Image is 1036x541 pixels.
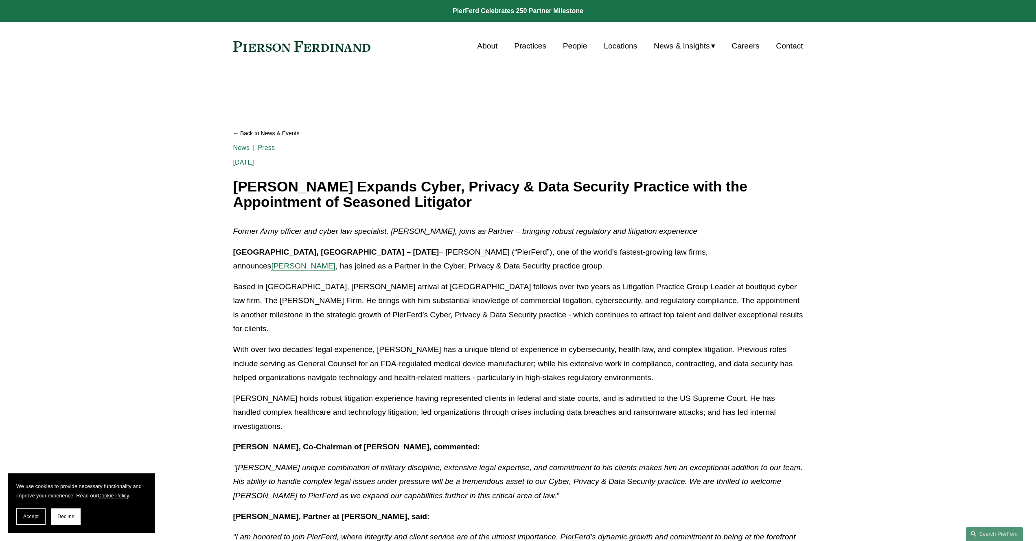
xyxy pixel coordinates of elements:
[233,343,803,385] p: With over two decades’ legal experience, [PERSON_NAME] has a unique blend of experience in cybers...
[233,126,803,141] a: Back to News & Events
[233,442,480,451] strong: [PERSON_NAME], Co-Chairman of [PERSON_NAME], commented:
[654,38,715,54] a: folder dropdown
[23,514,39,519] span: Accept
[477,38,497,54] a: About
[233,159,254,166] span: [DATE]
[233,248,439,256] strong: [GEOGRAPHIC_DATA], [GEOGRAPHIC_DATA] – [DATE]
[233,463,805,500] em: “[PERSON_NAME] unique combination of military discipline, extensive legal expertise, and commitme...
[654,39,710,53] span: News & Insights
[16,508,46,525] button: Accept
[98,493,129,499] a: Cookie Policy
[233,245,803,273] p: – [PERSON_NAME] (“PierFerd”), one of the world’s fastest-growing law firms, announces , has joine...
[271,262,335,270] a: [PERSON_NAME]
[776,38,803,54] a: Contact
[233,179,803,210] h1: [PERSON_NAME] Expands Cyber, Privacy & Data Security Practice with the Appointment of Seasoned Li...
[57,514,74,519] span: Decline
[233,144,250,151] a: News
[604,38,637,54] a: Locations
[233,512,430,521] strong: [PERSON_NAME], Partner at [PERSON_NAME], said:
[732,38,759,54] a: Careers
[258,144,275,151] a: Press
[233,280,803,336] p: Based in [GEOGRAPHIC_DATA], [PERSON_NAME] arrival at [GEOGRAPHIC_DATA] follows over two years as ...
[233,391,803,434] p: [PERSON_NAME] holds robust litigation experience having represented clients in federal and state ...
[8,473,155,533] section: Cookie banner
[51,508,81,525] button: Decline
[16,482,147,500] p: We use cookies to provide necessary functionality and improve your experience. Read our .
[233,227,697,235] em: Former Army officer and cyber law specialist, [PERSON_NAME], joins as Partner – bringing robust r...
[514,38,546,54] a: Practices
[563,38,587,54] a: People
[966,527,1023,541] a: Search this site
